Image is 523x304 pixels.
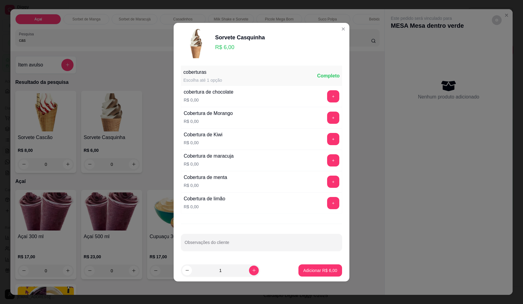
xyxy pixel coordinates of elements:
button: add [327,112,339,124]
div: Sorvete Casquinha [215,33,265,42]
button: add [327,154,339,166]
button: add [327,176,339,188]
button: add [327,133,339,145]
button: increase-product-quantity [249,266,259,275]
button: decrease-product-quantity [182,266,192,275]
div: Completo [317,72,340,80]
div: cobertura de chocolate [184,88,233,96]
p: R$ 0,00 [184,118,233,124]
div: Cobertura de menta [184,174,227,181]
div: Cobertura de Kiwi [184,131,222,138]
div: coberturas [183,69,222,76]
input: Observações do cliente [185,242,338,248]
p: Adicionar R$ 6,00 [303,267,337,274]
button: Adicionar R$ 6,00 [298,264,342,277]
p: R$ 6,00 [215,43,265,52]
p: R$ 0,00 [184,140,222,146]
div: Cobertura de limão [184,195,225,202]
button: add [327,197,339,209]
p: R$ 0,00 [184,182,227,188]
p: R$ 0,00 [184,161,234,167]
button: Close [338,24,348,34]
div: Cobertura de Morango [184,110,233,117]
p: R$ 0,00 [184,204,225,210]
div: Escolha até 1 opção [183,77,222,83]
p: R$ 0,00 [184,97,233,103]
div: Cobertura de maracuja [184,152,234,160]
button: add [327,90,339,102]
img: product-image [181,28,211,58]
